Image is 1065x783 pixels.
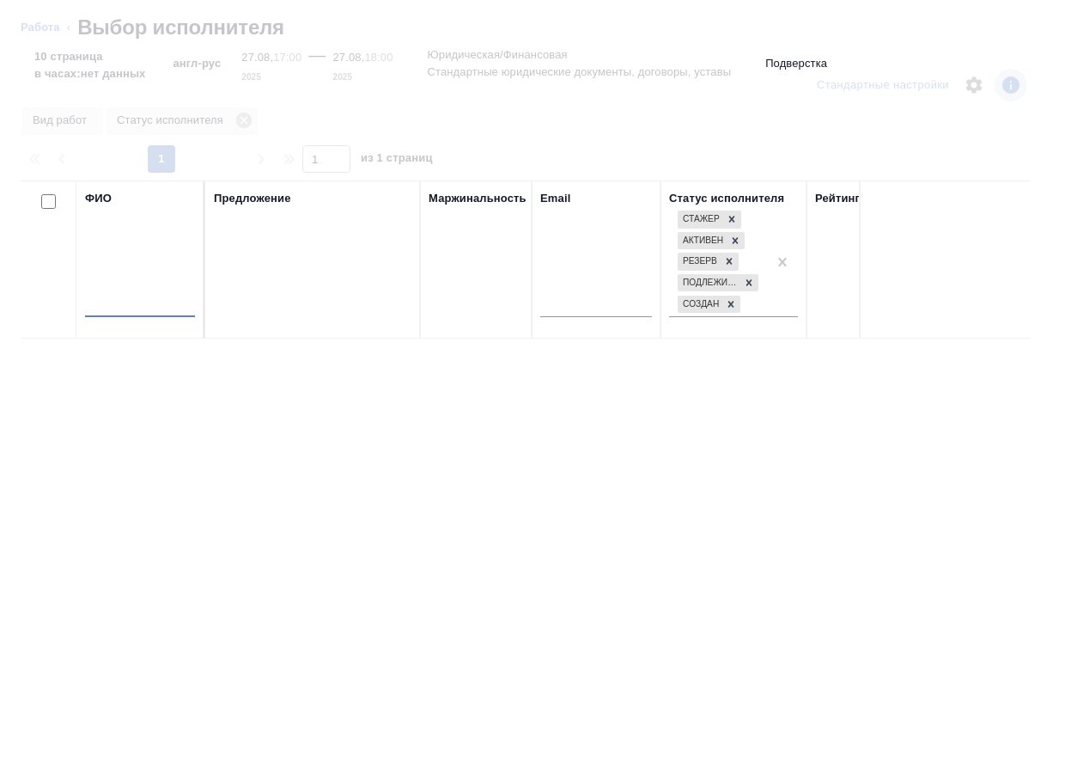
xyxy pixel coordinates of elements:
div: Статус исполнителя [669,190,784,207]
div: Резерв [678,253,720,271]
div: Предложение [214,190,291,207]
p: Подверстка [765,55,827,72]
div: Стажер, Активен, Резерв, Подлежит внедрению, Создан [676,294,742,315]
div: Стажер, Активен, Резерв, Подлежит внедрению, Создан [676,230,746,252]
div: Стажер [678,211,722,229]
div: Стажер, Активен, Резерв, Подлежит внедрению, Создан [676,272,760,294]
div: Активен [678,232,726,250]
div: Стажер, Активен, Резерв, Подлежит внедрению, Создан [676,251,740,272]
div: Рейтинг [815,190,860,207]
div: Маржинальность [429,190,526,207]
div: Подлежит внедрению [678,274,739,292]
div: Стажер, Активен, Резерв, Подлежит внедрению, Создан [676,209,743,230]
div: Email [540,190,570,207]
div: ФИО [85,190,112,207]
div: Создан [678,296,721,314]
